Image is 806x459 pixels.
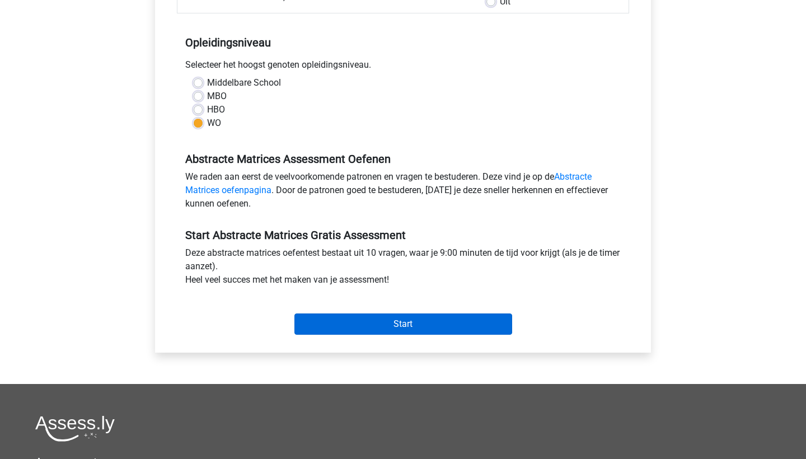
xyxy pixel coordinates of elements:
input: Start [294,313,512,335]
label: Middelbare School [207,76,281,90]
div: We raden aan eerst de veelvoorkomende patronen en vragen te bestuderen. Deze vind je op de . Door... [177,170,629,215]
div: Selecteer het hoogst genoten opleidingsniveau. [177,58,629,76]
h5: Start Abstracte Matrices Gratis Assessment [185,228,621,242]
h5: Abstracte Matrices Assessment Oefenen [185,152,621,166]
label: MBO [207,90,227,103]
img: Assessly logo [35,415,115,442]
div: Deze abstracte matrices oefentest bestaat uit 10 vragen, waar je 9:00 minuten de tijd voor krijgt... [177,246,629,291]
label: HBO [207,103,225,116]
label: WO [207,116,221,130]
h5: Opleidingsniveau [185,31,621,54]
